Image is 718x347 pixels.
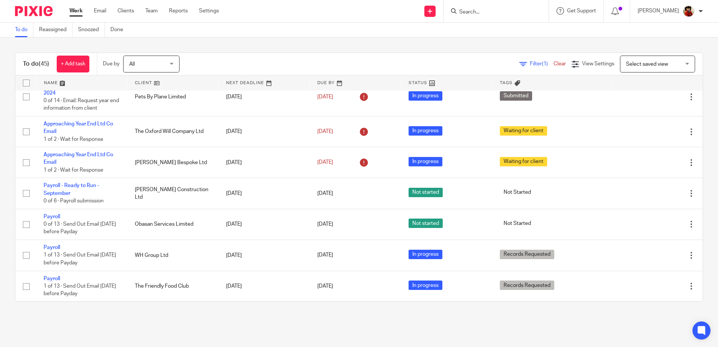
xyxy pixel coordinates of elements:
span: 1 of 13 · Send Out Email [DATE] before Payday [44,253,116,266]
a: Reassigned [39,23,72,37]
span: Submitted [500,91,532,101]
span: View Settings [582,61,614,66]
span: 1 of 2 · Wait for Response [44,137,103,142]
td: The Oxford Will Company Ltd [127,116,219,147]
a: Team [145,7,158,15]
a: Clear [554,61,566,66]
span: In progress [409,281,442,290]
span: [DATE] [317,160,333,165]
td: [PERSON_NAME] Construction Ltd [127,178,219,209]
a: To do [15,23,33,37]
p: [PERSON_NAME] [638,7,679,15]
span: [DATE] [317,191,333,196]
span: Select saved view [626,62,668,67]
span: Waiting for client [500,157,547,166]
span: Not started [409,188,443,197]
span: In progress [409,126,442,136]
a: Approaching Year End Ltd Co Email [44,121,113,134]
td: [DATE] [219,116,310,147]
img: Phil%20Baby%20pictures%20(3).JPG [683,5,695,17]
td: [PERSON_NAME] Bespoke Ltd [127,147,219,178]
span: Get Support [567,8,596,14]
a: Payroll [44,214,60,219]
span: Not Started [500,188,535,197]
span: [DATE] [317,129,333,134]
span: Waiting for client [500,126,547,136]
td: [DATE] [219,147,310,178]
a: Payroll [44,276,60,281]
td: [DATE] [219,178,310,209]
a: Snoozed [78,23,105,37]
td: [DATE] [219,209,310,240]
span: [DATE] [317,284,333,289]
a: Work [69,7,83,15]
span: (45) [39,61,49,67]
span: Records Requested [500,281,554,290]
td: The Friendly Food Club [127,271,219,302]
span: Not Started [500,219,535,228]
span: Filter [530,61,554,66]
a: + Add task [57,56,89,72]
td: [DATE] [219,78,310,116]
span: 1 of 2 · Wait for Response [44,167,103,173]
span: In progress [409,250,442,259]
h1: To do [23,60,49,68]
a: Payroll - Ready to Run - September [44,183,99,196]
p: Due by [103,60,119,68]
span: [DATE] [317,94,333,100]
span: 0 of 6 · Payroll submission [44,198,104,204]
a: Accounts Year End FreeAgent - 2024 [44,83,118,95]
a: Clients [118,7,134,15]
span: Records Requested [500,250,554,259]
span: All [129,62,135,67]
span: 1 of 13 · Send Out Email [DATE] before Payday [44,284,116,297]
td: [DATE] [219,240,310,271]
span: 0 of 14 · Email: Request year end information from client [44,98,119,111]
td: Obasan Services Limited [127,209,219,240]
img: Pixie [15,6,53,16]
span: [DATE] [317,222,333,227]
a: Payroll [44,245,60,250]
span: Tags [500,81,513,85]
span: Not started [409,219,443,228]
span: In progress [409,157,442,166]
span: (1) [542,61,548,66]
td: [DATE] [219,271,310,302]
span: 0 of 13 · Send Out Email [DATE] before Payday [44,222,116,235]
span: [DATE] [317,253,333,258]
a: Done [110,23,129,37]
td: Pets By Plane Limited [127,78,219,116]
a: Settings [199,7,219,15]
a: Approaching Year End Ltd Co Email [44,152,113,165]
span: In progress [409,91,442,101]
td: WH Group Ltd [127,240,219,271]
a: Reports [169,7,188,15]
a: Email [94,7,106,15]
input: Search [459,9,526,16]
